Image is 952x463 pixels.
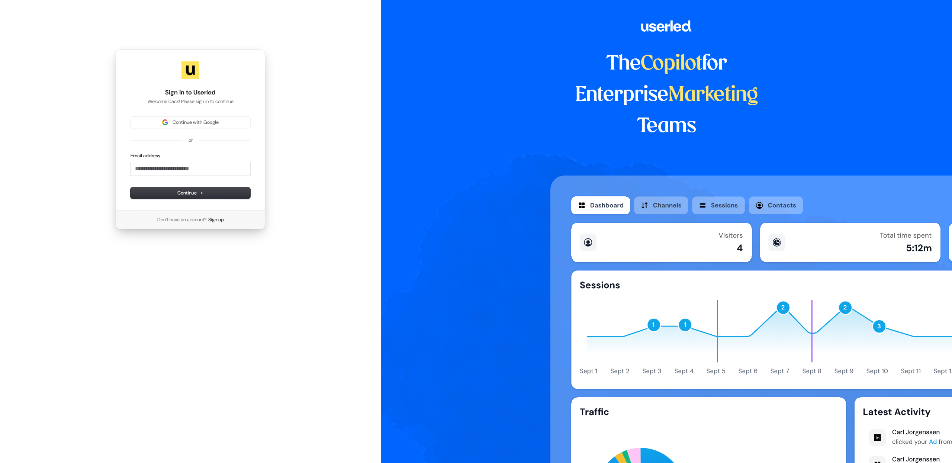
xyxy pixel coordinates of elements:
label: Email address [131,152,160,159]
span: Continue with Google [173,119,219,126]
img: Sign in with Google [162,119,168,125]
span: Copilot [641,54,702,74]
img: Userled [181,61,199,79]
p: or [189,137,193,144]
button: Continue [131,187,250,199]
span: Don’t have an account? [157,216,207,223]
p: Welcome back! Please sign in to continue [131,98,250,105]
span: Continue [177,190,203,196]
span: Marketing [668,86,758,105]
button: Sign in with GoogleContinue with Google [131,117,250,128]
h1: Sign in to Userled [131,88,250,97]
a: Sign up [208,216,224,223]
h1: The for Enterprise Teams [550,48,783,142]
